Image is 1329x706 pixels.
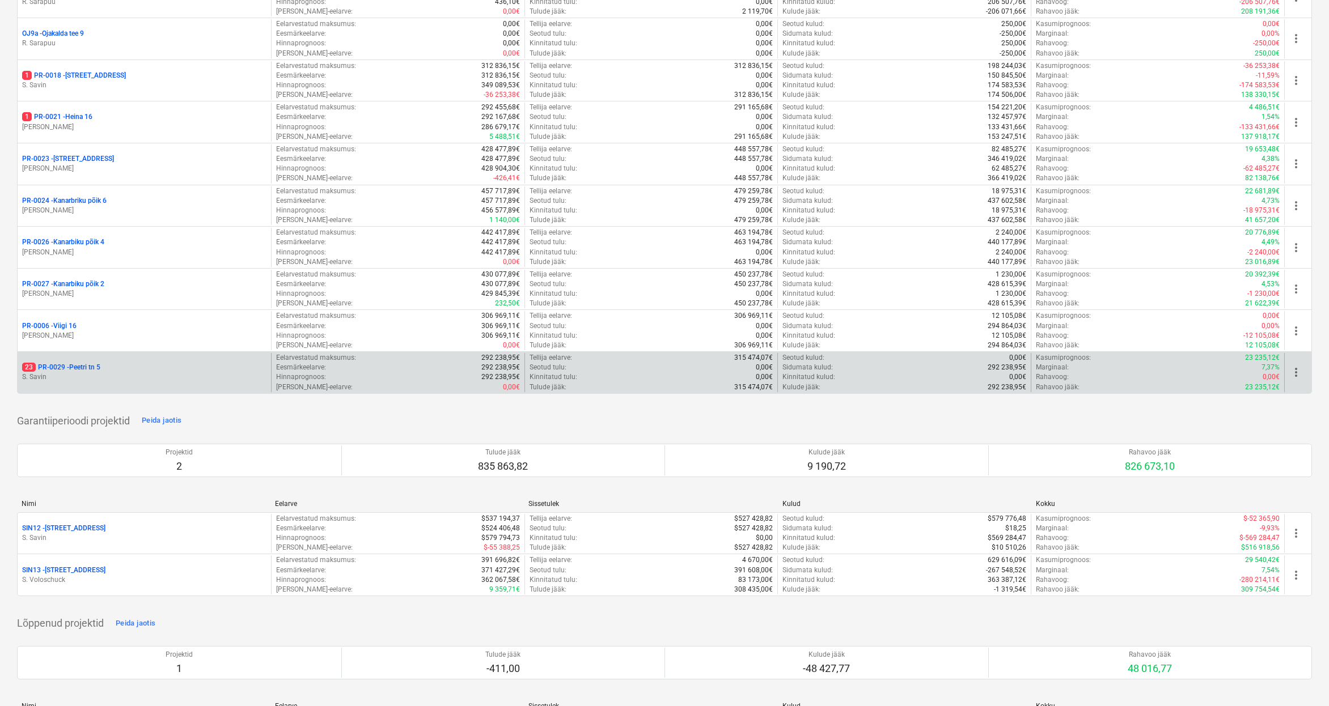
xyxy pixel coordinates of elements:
p: Kasumiprognoos : [1036,144,1091,154]
p: Rahavoog : [1036,80,1069,90]
p: [PERSON_NAME]-eelarve : [276,215,353,225]
iframe: Chat Widget [1272,652,1329,706]
p: -250,00€ [1253,39,1280,48]
span: more_vert [1289,74,1303,87]
p: 132 457,97€ [988,112,1026,122]
p: 82 138,76€ [1245,173,1280,183]
p: 0,00% [1262,29,1280,39]
p: Kasumiprognoos : [1036,228,1091,237]
p: 0,00€ [756,289,773,299]
p: 440 177,89€ [988,257,1026,267]
p: Kasumiprognoos : [1036,186,1091,196]
p: PR-0027 - Kanarbiku põik 2 [22,279,104,289]
p: 0,00€ [756,19,773,29]
p: 4,49% [1262,237,1280,247]
p: 286 679,17€ [481,122,520,132]
p: Eesmärkeelarve : [276,196,326,206]
p: PR-0029 - Peetri tn 5 [22,363,100,372]
p: 457 717,89€ [481,196,520,206]
p: 2 240,00€ [996,248,1026,257]
p: Kasumiprognoos : [1036,270,1091,279]
p: 312 836,15€ [734,90,773,100]
p: Eelarvestatud maksumus : [276,19,356,29]
p: 0,00€ [503,19,520,29]
p: [PERSON_NAME]-eelarve : [276,173,353,183]
p: Marginaal : [1036,112,1069,122]
span: more_vert [1289,199,1303,212]
p: Kasumiprognoos : [1036,103,1091,112]
p: -18 975,31€ [1243,206,1280,215]
p: 250,00€ [1001,39,1026,48]
p: Seotud kulud : [782,311,824,321]
p: 448 557,78€ [734,144,773,154]
p: Tellija eelarve : [530,311,572,321]
p: 0,00€ [756,29,773,39]
span: more_vert [1289,324,1303,338]
p: SIN12 - [STREET_ADDRESS] [22,524,105,533]
p: 366 419,02€ [988,173,1026,183]
p: 20 392,39€ [1245,270,1280,279]
p: [PERSON_NAME] [22,331,266,341]
p: 0,00€ [756,71,773,80]
p: Rahavoo jääk : [1036,49,1080,58]
p: [PERSON_NAME] [22,289,266,299]
p: Tulude jääk : [530,299,566,308]
p: 137 918,17€ [1241,132,1280,142]
p: 437 602,58€ [988,215,1026,225]
p: 82 485,27€ [992,144,1026,154]
p: 292 455,68€ [481,103,520,112]
p: Eesmärkeelarve : [276,112,326,122]
p: Tulude jääk : [530,257,566,267]
p: 22 681,89€ [1245,186,1280,196]
div: 1PR-0021 -Heina 16[PERSON_NAME] [22,112,266,131]
p: [PERSON_NAME]-eelarve : [276,7,353,16]
p: 0,00€ [503,7,520,16]
div: PR-0006 -Viigi 16[PERSON_NAME] [22,321,266,341]
p: 232,50€ [495,299,520,308]
p: 153 247,51€ [988,132,1026,142]
span: more_vert [1289,526,1303,540]
p: [PERSON_NAME]-eelarve : [276,90,353,100]
p: 448 557,78€ [734,154,773,164]
p: 174 506,00€ [988,90,1026,100]
p: 440 177,89€ [988,237,1026,247]
p: 1,54% [1262,112,1280,122]
p: Marginaal : [1036,279,1069,289]
p: S. Voloschuck [22,575,266,585]
p: Kasumiprognoos : [1036,19,1091,29]
p: Kinnitatud tulu : [530,39,577,48]
p: Rahavoog : [1036,39,1069,48]
p: SIN13 - [STREET_ADDRESS] [22,565,105,575]
p: Rahavoo jääk : [1036,90,1080,100]
p: S. Savin [22,533,266,543]
p: Seotud kulud : [782,270,824,279]
p: Eelarvestatud maksumus : [276,186,356,196]
p: Kasumiprognoos : [1036,311,1091,321]
p: 18 975,31€ [992,186,1026,196]
p: [PERSON_NAME]-eelarve : [276,49,353,58]
div: SIN12 -[STREET_ADDRESS]S. Savin [22,524,266,543]
div: PR-0026 -Kanarbiku põik 4[PERSON_NAME] [22,237,266,257]
p: [PERSON_NAME]-eelarve : [276,132,353,142]
p: -36 253,38€ [484,90,520,100]
p: Seotud kulud : [782,186,824,196]
p: 450 237,78€ [734,270,773,279]
div: OJ9a -Ojakalda tee 9R. Sarapuu [22,29,266,48]
p: Sidumata kulud : [782,279,833,289]
p: Sidumata kulud : [782,71,833,80]
div: Peida jaotis [116,617,155,630]
p: 437 602,58€ [988,196,1026,206]
p: 442 417,89€ [481,237,520,247]
p: Marginaal : [1036,196,1069,206]
p: 291 165,68€ [734,103,773,112]
p: [PERSON_NAME] [22,248,266,257]
p: 312 836,15€ [734,61,773,71]
p: Kinnitatud kulud : [782,248,835,257]
p: Tulude jääk : [530,173,566,183]
p: Kinnitatud kulud : [782,39,835,48]
p: 12 105,08€ [992,311,1026,321]
p: Kinnitatud tulu : [530,289,577,299]
p: Sidumata kulud : [782,154,833,164]
p: Marginaal : [1036,29,1069,39]
p: 0,00€ [756,164,773,173]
